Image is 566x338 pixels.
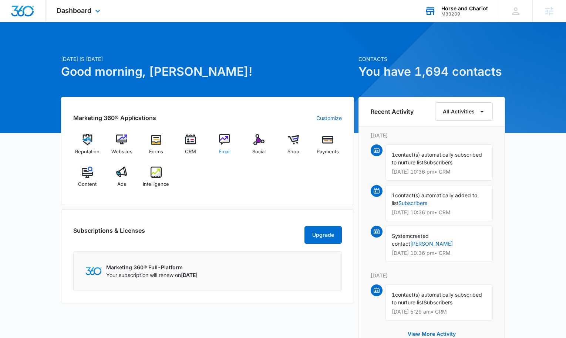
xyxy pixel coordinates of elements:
[317,148,339,156] span: Payments
[111,148,132,156] span: Websites
[398,200,427,206] a: Subscribers
[73,167,102,193] a: Content
[219,148,230,156] span: Email
[142,167,171,193] a: Intelligence
[392,192,477,206] span: contact(s) automatically added to list
[106,263,198,271] p: Marketing 360® Full-Platform
[441,6,488,11] div: account name
[61,55,354,63] p: [DATE] is [DATE]
[316,114,342,122] a: Customize
[143,181,169,188] span: Intelligence
[57,7,91,14] span: Dashboard
[424,299,452,305] span: Subscribers
[358,63,505,81] h1: You have 1,694 contacts
[78,181,97,188] span: Content
[73,113,156,122] h2: Marketing 360® Applications
[371,272,493,279] p: [DATE]
[304,226,342,244] button: Upgrade
[392,250,486,256] p: [DATE] 10:36 pm • CRM
[106,271,198,279] p: Your subscription will renew on
[392,210,486,215] p: [DATE] 10:36 pm • CRM
[392,291,395,298] span: 1
[392,233,429,247] span: created contact
[371,132,493,139] p: [DATE]
[392,151,395,158] span: 1
[392,309,486,314] p: [DATE] 5:29 am • CRM
[73,226,145,241] h2: Subscriptions & Licenses
[435,102,493,121] button: All Activities
[392,192,395,198] span: 1
[287,148,299,156] span: Shop
[441,11,488,17] div: account id
[181,272,198,278] span: [DATE]
[371,107,414,116] h6: Recent Activity
[75,148,100,156] span: Reputation
[252,148,266,156] span: Social
[108,167,136,193] a: Ads
[73,134,102,161] a: Reputation
[410,240,453,247] a: [PERSON_NAME]
[210,134,239,161] a: Email
[142,134,171,161] a: Forms
[117,181,126,188] span: Ads
[424,159,452,165] span: Subscribers
[392,151,482,165] span: contact(s) automatically subscribed to nurture list
[392,291,482,305] span: contact(s) automatically subscribed to nurture list
[392,169,486,174] p: [DATE] 10:36 pm • CRM
[185,148,196,156] span: CRM
[245,134,273,161] a: Social
[358,55,505,63] p: Contacts
[61,63,354,81] h1: Good morning, [PERSON_NAME]!
[392,233,410,239] span: System
[108,134,136,161] a: Websites
[176,134,205,161] a: CRM
[149,148,163,156] span: Forms
[85,267,102,275] img: Marketing 360 Logo
[279,134,308,161] a: Shop
[313,134,342,161] a: Payments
